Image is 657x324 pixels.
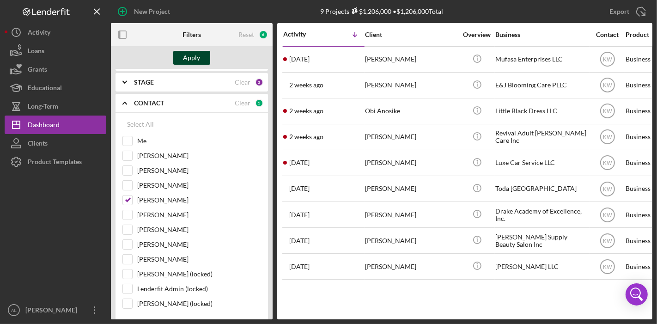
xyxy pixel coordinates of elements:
b: CONTACT [134,99,164,107]
div: [PERSON_NAME] [365,73,457,98]
div: Toda [GEOGRAPHIC_DATA] [495,177,588,201]
div: Select All [127,115,154,134]
div: [PERSON_NAME] [365,125,457,149]
div: E&J Blooming Care PLLC [495,73,588,98]
text: AL [11,308,17,313]
text: KW [603,160,612,166]
div: Clients [28,134,48,155]
time: 2025-07-16 15:19 [289,237,310,245]
button: Dashboard [5,116,106,134]
text: KW [603,212,612,218]
button: New Project [111,2,179,21]
button: Product Templates [5,153,106,171]
div: [PERSON_NAME] [365,177,457,201]
button: Long-Term [5,97,106,116]
div: [PERSON_NAME] [365,254,457,279]
b: Filters [182,31,201,38]
button: Educational [5,79,106,97]
div: Activity [28,23,50,44]
div: Apply [183,51,201,65]
button: AL[PERSON_NAME] [5,301,106,319]
time: 2025-07-29 17:25 [289,211,310,219]
label: [PERSON_NAME] [137,240,261,249]
div: Business [495,31,588,38]
div: Educational [28,79,62,99]
div: Export [609,2,629,21]
div: 9 Projects • $1,206,000 Total [320,7,443,15]
label: [PERSON_NAME] [137,181,261,190]
label: [PERSON_NAME] [137,210,261,220]
b: STAGE [134,79,154,86]
div: Product Templates [28,153,82,173]
div: $1,206,000 [349,7,391,15]
text: KW [603,108,612,115]
time: 2025-09-11 12:13 [289,81,323,89]
div: Clear [235,79,250,86]
div: [PERSON_NAME] [365,228,457,253]
div: Revival Adult [PERSON_NAME] Care Inc [495,125,588,149]
button: Activity [5,23,106,42]
div: Long-Term [28,97,58,118]
div: Clear [235,99,250,107]
label: [PERSON_NAME] [137,166,261,175]
div: [PERSON_NAME] [23,301,83,322]
label: [PERSON_NAME] [137,196,261,205]
div: Contact [590,31,625,38]
time: 2025-09-06 21:43 [289,133,323,141]
button: Loans [5,42,106,60]
label: [PERSON_NAME] [137,151,261,160]
div: Activity [283,31,324,38]
div: New Project [134,2,170,21]
button: Export [600,2,652,21]
div: Client [365,31,457,38]
text: KW [603,238,612,244]
label: [PERSON_NAME] [137,225,261,234]
div: Mufasa Enterprises LLC [495,47,588,72]
label: [PERSON_NAME] (locked) [137,299,261,308]
time: 2025-09-08 17:19 [289,107,323,115]
label: Lenderfit Admin (locked) [137,284,261,293]
div: Grants [28,60,47,81]
div: 6 [259,30,268,39]
div: Overview [460,31,494,38]
label: [PERSON_NAME] [137,255,261,264]
button: Apply [173,51,210,65]
text: KW [603,134,612,141]
time: 2025-08-01 15:22 [289,185,310,192]
div: Reset [238,31,254,38]
div: Drake Academy of Excellence, Inc. [495,202,588,227]
div: Loans [28,42,44,62]
div: Obi Anosike [365,99,457,123]
div: [PERSON_NAME] [365,47,457,72]
label: Me [137,136,261,146]
time: 2025-07-15 20:08 [289,263,310,270]
button: Select All [122,115,158,134]
div: 1 [255,99,263,107]
label: [PERSON_NAME] (locked) [137,269,261,279]
div: [PERSON_NAME] [365,202,457,227]
div: Little Black Dress LLC [495,99,588,123]
text: KW [603,263,612,270]
time: 2025-08-22 15:00 [289,159,310,166]
div: 3 [255,78,263,86]
div: Luxe Car Service LLC [495,151,588,175]
div: Dashboard [28,116,60,136]
div: Open Intercom Messenger [626,283,648,306]
text: KW [603,186,612,192]
time: 2025-09-22 13:28 [289,55,310,63]
div: [PERSON_NAME] [365,151,457,175]
div: [PERSON_NAME] LLC [495,254,588,279]
div: [PERSON_NAME] Supply Beauty Salon Inc [495,228,588,253]
text: KW [603,56,612,63]
button: Grants [5,60,106,79]
text: KW [603,82,612,89]
button: Clients [5,134,106,153]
